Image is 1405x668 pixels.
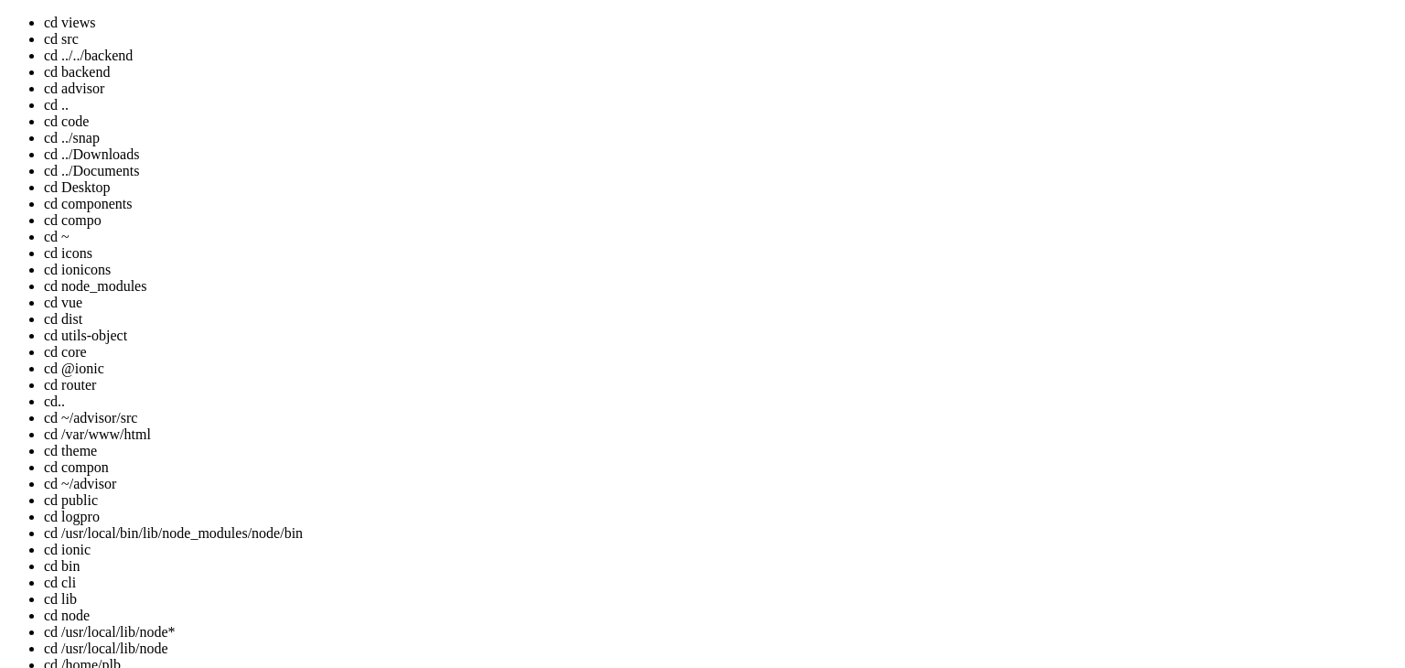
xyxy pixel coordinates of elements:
[44,641,1398,657] li: cd /usr/local/lib/node
[44,624,1398,641] li: cd /usr/local/lib/node*
[44,130,1398,146] li: cd ../snap
[44,509,1398,525] li: cd logpro
[44,278,1398,295] li: cd node_modules
[44,97,1398,113] li: cd ..
[44,163,1398,179] li: cd ../Documents
[44,196,1398,212] li: cd components
[44,476,1398,492] li: cd ~/advisor
[7,287,1166,303] x-row: Expanded Security Maintenance for Applications is not enabled.
[7,38,1166,54] x-row: * Documentation: [URL][DOMAIN_NAME]
[7,225,1166,241] x-row: just raised the bar for easy, resilient and secure K8s cluster deployment.
[44,229,1398,245] li: cd ~
[44,295,1398,311] li: cd vue
[44,393,1398,410] li: cd..
[44,262,1398,278] li: cd ionicons
[44,179,1398,196] li: cd Desktop
[44,81,1398,97] li: cd advisor
[44,459,1398,476] li: cd compon
[44,212,1398,229] li: cd compo
[7,427,1166,443] x-row: : $ cd
[44,426,1398,443] li: cd /var/www/html
[44,558,1398,575] li: cd bin
[7,178,1166,194] x-row: Swap usage: 0%
[185,427,192,443] div: (23, 27)
[7,147,1166,163] x-row: Usage of /: 18.1% of 95.82GB Users logged in: 0
[44,146,1398,163] li: cd ../Downloads
[44,64,1398,81] li: cd backend
[44,15,1398,31] li: cd views
[44,542,1398,558] li: cd ionic
[7,365,1166,381] x-row: Learn more about enabling ESM Apps service at [URL][DOMAIN_NAME]
[44,525,1398,542] li: cd /usr/local/bin/lib/node_modules/node/bin
[44,377,1398,393] li: cd router
[7,350,1166,365] x-row: 5 additional security updates can be applied with ESM Apps.
[44,591,1398,608] li: cd lib
[7,54,1166,70] x-row: * Management: [URL][DOMAIN_NAME]
[7,163,1166,178] x-row: Memory usage: 13% IPv4 address for eth0: [TECHNICAL_ID]
[44,48,1398,64] li: cd ../../backend
[44,245,1398,262] li: cd icons
[44,328,1398,344] li: cd utils-object
[44,608,1398,624] li: cd node
[44,344,1398,361] li: cd core
[44,311,1398,328] li: cd dist
[7,256,1166,272] x-row: [URL][DOMAIN_NAME]
[44,492,1398,509] li: cd public
[7,7,1166,23] x-row: Welcome to Ubuntu 24.04.3 LTS (GNU/Linux 6.8.0-78-generic x86_64)
[7,70,1166,85] x-row: * Support: [URL][DOMAIN_NAME]
[7,132,1166,147] x-row: System load: 0.03 Processes: 175
[7,427,132,442] span: plb@frhb95674flex
[7,101,1166,116] x-row: System information as of [DATE]
[44,113,1398,130] li: cd code
[139,427,146,442] span: ~
[44,31,1398,48] li: cd src
[7,210,1166,225] x-row: * Strictly confined Kubernetes makes edge and IoT secure. Learn how MicroK8s
[44,410,1398,426] li: cd ~/advisor/src
[44,443,1398,459] li: cd theme
[7,412,1166,427] x-row: Last login: [DATE] from [TECHNICAL_ID]
[44,575,1398,591] li: cd cli
[44,361,1398,377] li: cd @ionic
[7,318,1166,334] x-row: 0 updates can be applied immediately.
